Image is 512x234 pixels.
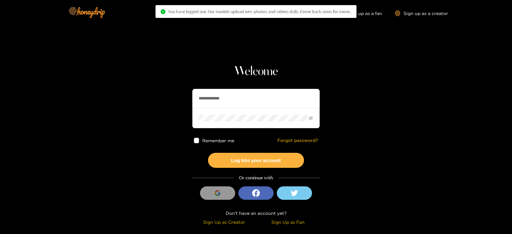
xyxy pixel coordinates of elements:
span: eye-invisible [309,116,313,120]
span: You have logged out. Our models upload new photos and videos daily. Come back soon for more.. [168,9,351,14]
h1: Welcome [192,64,320,79]
div: Sign Up as Creator [194,218,254,226]
a: Forgot password? [277,138,318,143]
span: check-circle [161,9,165,14]
button: Log into your account [208,153,304,168]
a: Sign up as a creator [395,11,448,16]
div: Don't have an account yet? [192,209,320,217]
div: Sign Up as Fan [258,218,318,226]
a: Sign up as a fan [338,11,382,16]
span: Remember me [203,138,235,143]
div: Or continue with [192,174,320,182]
